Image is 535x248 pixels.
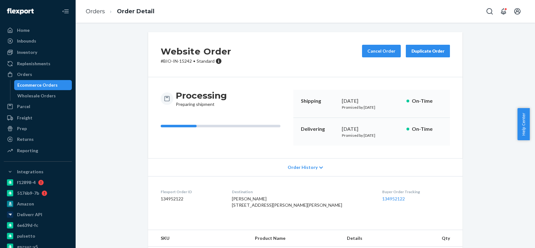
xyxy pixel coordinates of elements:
div: Amazon [17,201,34,207]
a: Freight [4,113,72,123]
a: Home [4,25,72,35]
a: Reporting [4,146,72,156]
a: Prep [4,124,72,134]
div: Inbounds [17,38,36,44]
button: Duplicate Order [406,45,450,57]
span: Order History [288,164,318,170]
a: Order Detail [117,8,154,15]
button: Close Navigation [59,5,72,18]
a: Wholesale Orders [14,91,72,101]
div: Preparing shipment [176,90,227,107]
a: Replenishments [4,59,72,69]
a: 134952122 [382,196,405,201]
a: Returns [4,134,72,144]
a: Inventory [4,47,72,57]
a: Amazon [4,199,72,209]
div: [DATE] [342,125,401,133]
iframe: Opens a widget where you can chat to one of our agents [495,229,529,245]
div: Deliverr API [17,211,42,218]
p: Delivering [301,125,337,133]
button: Open account menu [511,5,524,18]
div: Inventory [17,49,37,55]
div: Parcel [17,103,30,110]
button: Integrations [4,167,72,177]
button: Cancel Order [362,45,401,57]
span: • [193,58,195,64]
div: Duplicate Order [411,48,445,54]
div: [DATE] [342,97,401,105]
a: 6e639d-fc [4,220,72,230]
span: Standard [197,58,215,64]
a: f12898-4 [4,177,72,187]
div: 5176b9-7b [17,190,39,196]
a: pulsetto [4,231,72,241]
button: Open notifications [497,5,510,18]
a: Parcel [4,101,72,112]
p: On-Time [412,125,442,133]
dt: Destination [232,189,372,194]
p: Shipping [301,97,337,105]
div: Wholesale Orders [17,93,56,99]
div: Reporting [17,147,38,154]
div: pulsetto [17,233,35,239]
div: Home [17,27,30,33]
th: Qty [411,230,463,247]
p: Promised by [DATE] [342,133,401,138]
a: Inbounds [4,36,72,46]
dd: 134952122 [161,196,222,202]
a: Orders [86,8,105,15]
button: Open Search Box [483,5,496,18]
th: Product Name [250,230,342,247]
span: [PERSON_NAME] [STREET_ADDRESS][PERSON_NAME][PERSON_NAME] [232,196,342,208]
th: Details [342,230,411,247]
div: Freight [17,115,32,121]
div: Orders [17,71,32,78]
div: f12898-4 [17,179,36,186]
th: SKU [148,230,250,247]
div: Integrations [17,169,43,175]
a: Ecommerce Orders [14,80,72,90]
div: Ecommerce Orders [17,82,58,88]
ol: breadcrumbs [81,2,159,21]
div: Replenishments [17,61,50,67]
h3: Processing [176,90,227,101]
h2: Website Order [161,45,231,58]
img: Flexport logo [7,8,34,14]
dt: Flexport Order ID [161,189,222,194]
p: # BIO-IN-15242 [161,58,231,64]
p: On-Time [412,97,442,105]
a: Deliverr API [4,210,72,220]
a: 5176b9-7b [4,188,72,198]
div: Prep [17,125,27,132]
div: 6e639d-fc [17,222,38,228]
p: Promised by [DATE] [342,105,401,110]
button: Help Center [517,108,530,140]
div: Returns [17,136,34,142]
a: Orders [4,69,72,79]
dt: Buyer Order Tracking [382,189,450,194]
